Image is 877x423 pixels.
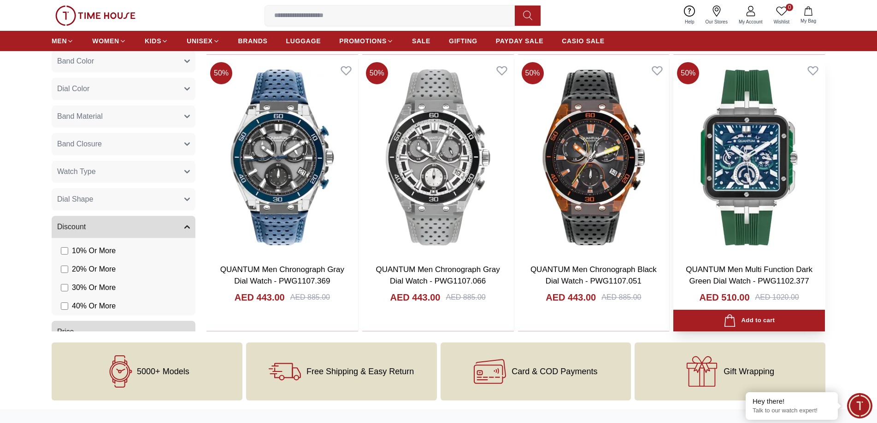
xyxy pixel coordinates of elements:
[700,291,750,304] h4: AED 510.00
[847,393,872,418] div: Chat Widget
[601,292,641,303] div: AED 885.00
[390,291,441,304] h4: AED 443.00
[57,221,86,232] span: Discount
[735,18,766,25] span: My Account
[770,18,793,25] span: Wishlist
[339,33,394,49] a: PROMOTIONS
[449,33,477,49] a: GIFTING
[546,291,596,304] h4: AED 443.00
[702,18,731,25] span: Our Stores
[412,36,430,46] span: SALE
[686,265,812,286] a: QUANTUM Men Multi Function Dark Green Dial Watch - PWG1102.377
[52,321,195,343] button: Price
[496,33,543,49] a: PAYDAY SALE
[187,36,212,46] span: UNISEX
[753,397,831,406] div: Hey there!
[61,247,68,255] input: 10% Or More
[52,36,67,46] span: MEN
[72,264,116,275] span: 20 % Or More
[496,36,543,46] span: PAYDAY SALE
[362,58,514,256] img: QUANTUM Men Chronograph Gray Dial Watch - PWG1107.066
[210,62,232,84] span: 50 %
[412,33,430,49] a: SALE
[92,33,126,49] a: WOMEN
[286,36,321,46] span: LUGGAGE
[145,33,168,49] a: KIDS
[522,62,544,84] span: 50 %
[446,292,485,303] div: AED 885.00
[290,292,330,303] div: AED 885.00
[797,17,820,24] span: My Bag
[220,265,344,286] a: QUANTUM Men Chronograph Gray Dial Watch - PWG1107.369
[52,33,74,49] a: MEN
[673,310,825,331] button: Add to cart
[57,194,93,205] span: Dial Shape
[238,33,268,49] a: BRANDS
[206,58,358,256] img: QUANTUM Men Chronograph Gray Dial Watch - PWG1107.369
[52,78,195,100] button: Dial Color
[366,62,388,84] span: 50 %
[768,4,795,27] a: 0Wishlist
[679,4,700,27] a: Help
[57,139,102,150] span: Band Closure
[52,188,195,210] button: Dial Shape
[755,292,799,303] div: AED 1020.00
[72,282,116,293] span: 30 % Or More
[724,367,774,376] span: Gift Wrapping
[57,166,96,177] span: Watch Type
[286,33,321,49] a: LUGGAGE
[57,326,74,337] span: Price
[61,284,68,291] input: 30% Or More
[137,367,189,376] span: 5000+ Models
[677,62,699,84] span: 50 %
[92,36,119,46] span: WOMEN
[700,4,733,27] a: Our Stores
[187,33,219,49] a: UNISEX
[61,302,68,310] input: 40% Or More
[72,245,116,256] span: 10 % Or More
[306,367,414,376] span: Free Shipping & Easy Return
[530,265,657,286] a: QUANTUM Men Chronograph Black Dial Watch - PWG1107.051
[72,301,116,312] span: 40 % Or More
[376,265,500,286] a: QUANTUM Men Chronograph Gray Dial Watch - PWG1107.066
[61,266,68,273] input: 20% Or More
[518,58,670,256] img: QUANTUM Men Chronograph Black Dial Watch - PWG1107.051
[753,407,831,415] p: Talk to our watch expert!
[52,161,195,183] button: Watch Type
[724,314,775,327] div: Add to cart
[449,36,477,46] span: GIFTING
[52,105,195,127] button: Band Material
[673,58,825,256] img: QUANTUM Men Multi Function Dark Green Dial Watch - PWG1102.377
[52,50,195,72] button: Band Color
[562,33,605,49] a: CASIO SALE
[512,367,597,376] span: Card & COD Payments
[57,56,94,67] span: Band Color
[145,36,161,46] span: KIDS
[681,18,698,25] span: Help
[786,4,793,11] span: 0
[52,133,195,155] button: Band Closure
[57,83,89,94] span: Dial Color
[238,36,268,46] span: BRANDS
[562,36,605,46] span: CASIO SALE
[55,6,135,26] img: ...
[57,111,103,122] span: Band Material
[795,5,822,26] button: My Bag
[52,216,195,238] button: Discount
[235,291,285,304] h4: AED 443.00
[339,36,387,46] span: PROMOTIONS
